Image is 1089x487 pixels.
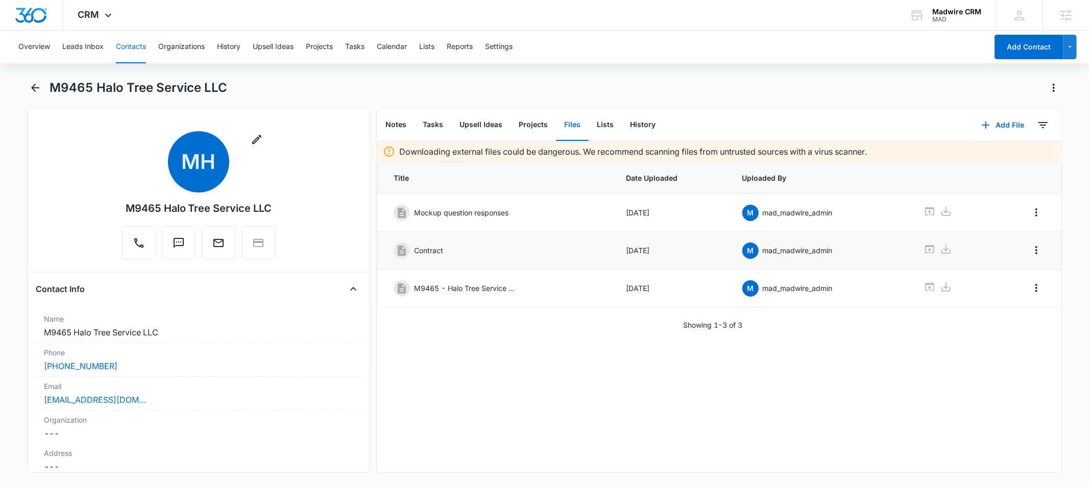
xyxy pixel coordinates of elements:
button: Lists [589,109,622,141]
p: Contract [414,245,443,256]
button: Files [556,109,589,141]
div: account id [932,16,981,23]
dd: --- [44,460,353,473]
dd: M9465 Halo Tree Service LLC [44,326,353,338]
p: Showing 1-3 of 3 [683,320,743,330]
button: Overflow Menu [1028,242,1045,258]
dd: --- [44,427,353,440]
h4: Contact Info [36,283,85,295]
div: Email[EMAIL_ADDRESS][DOMAIN_NAME] [36,377,361,410]
button: Lists [419,31,434,63]
button: Upsell Ideas [253,31,294,63]
button: Email [202,226,235,260]
span: MH [168,131,229,192]
button: Organizations [158,31,205,63]
p: M9465 - Halo Tree Service LLC - [PERSON_NAME].pdf [414,283,516,294]
div: Organization--- [36,410,361,444]
button: Calendar [377,31,407,63]
button: Text [162,226,196,260]
span: Uploaded By [742,173,899,183]
div: M9465 Halo Tree Service LLC [126,201,272,216]
span: Date Uploaded [626,173,717,183]
button: Projects [306,31,333,63]
a: Email [202,242,235,251]
a: [EMAIL_ADDRESS][DOMAIN_NAME] [44,394,146,406]
label: Name [44,313,353,324]
label: Organization [44,415,353,425]
button: Projects [511,109,556,141]
button: Notes [377,109,415,141]
p: mad_madwire_admin [763,207,833,218]
div: account name [932,8,981,16]
button: Call [122,226,156,260]
p: Mockup question responses [414,207,509,218]
a: [PHONE_NUMBER] [44,360,117,372]
label: Phone [44,347,353,358]
p: mad_madwire_admin [763,245,833,256]
button: Settings [485,31,513,63]
button: Overflow Menu [1028,204,1045,221]
label: Email [44,381,353,392]
button: Filters [1035,117,1051,133]
h1: M9465 Halo Tree Service LLC [50,80,227,95]
button: Add File [972,113,1035,137]
button: History [622,109,664,141]
button: Add Contact [995,35,1063,59]
button: Close [345,281,361,297]
button: Upsell Ideas [451,109,511,141]
button: Contacts [116,31,146,63]
button: Leads Inbox [62,31,104,63]
button: Actions [1046,80,1062,96]
td: [DATE] [614,194,730,232]
button: Tasks [415,109,451,141]
td: [DATE] [614,270,730,307]
p: mad_madwire_admin [763,283,833,294]
div: Phone[PHONE_NUMBER] [36,343,361,377]
p: Downloading external files could be dangerous. We recommend scanning files from untrusted sources... [399,145,867,158]
button: Reports [447,31,473,63]
span: CRM [78,9,100,20]
td: [DATE] [614,232,730,270]
span: m [742,242,759,259]
span: m [742,205,759,221]
a: Text [162,242,196,251]
a: Call [122,242,156,251]
button: History [217,31,240,63]
button: Back [27,80,43,96]
button: Overview [18,31,50,63]
button: Tasks [345,31,365,63]
button: Overflow Menu [1028,280,1045,296]
label: Address [44,448,353,458]
span: m [742,280,759,297]
span: Title [394,173,602,183]
div: Address--- [36,444,361,477]
div: NameM9465 Halo Tree Service LLC [36,309,361,343]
